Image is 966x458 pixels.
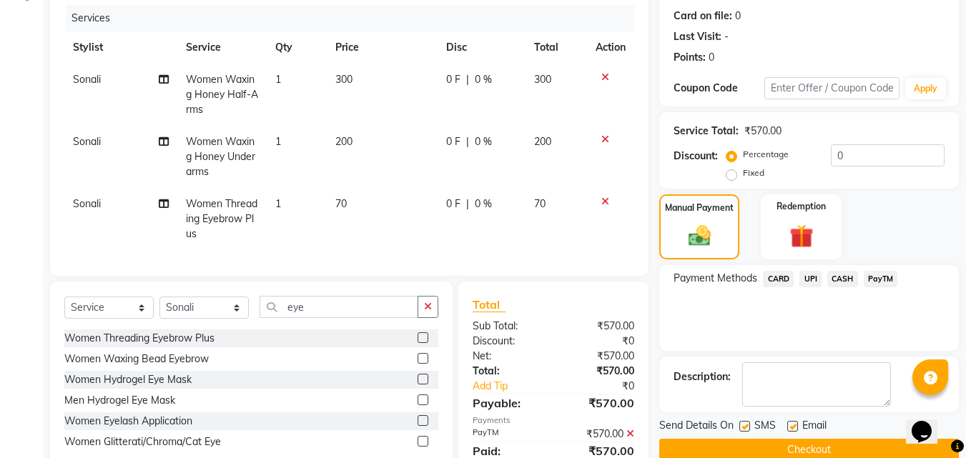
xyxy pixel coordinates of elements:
[674,271,757,286] span: Payment Methods
[744,124,782,139] div: ₹570.00
[743,148,789,161] label: Percentage
[462,334,553,349] div: Discount:
[438,31,526,64] th: Disc
[64,31,177,64] th: Stylist
[473,297,506,312] span: Total
[674,369,731,384] div: Description:
[335,73,353,86] span: 300
[475,196,492,211] span: 0 %
[64,331,215,346] div: Women Threading Eyebrow Plus
[553,364,645,379] div: ₹570.00
[569,379,646,394] div: ₹0
[681,223,718,249] img: _cash.svg
[674,50,706,65] div: Points:
[446,196,460,211] span: 0 F
[462,379,568,394] a: Add Tip
[754,418,776,436] span: SMS
[64,372,192,387] div: Women Hydrogel Eye Mask
[553,394,645,412] div: ₹570.00
[466,134,469,149] span: |
[534,73,551,86] span: 300
[526,31,588,64] th: Total
[735,9,741,24] div: 0
[802,418,827,436] span: Email
[186,135,255,178] span: Women Waxing Honey Underarms
[73,197,101,210] span: Sonali
[462,349,553,364] div: Net:
[743,166,764,179] label: Fixed
[864,271,898,287] span: PayTM
[906,401,952,444] iframe: chat widget
[724,29,729,44] div: -
[587,31,634,64] th: Action
[905,78,946,99] button: Apply
[764,77,900,99] input: Enter Offer / Coupon Code
[553,319,645,334] div: ₹570.00
[446,72,460,87] span: 0 F
[763,271,794,287] span: CARD
[275,73,281,86] span: 1
[66,5,645,31] div: Services
[674,9,732,24] div: Card on file:
[777,200,826,213] label: Redemption
[186,73,258,116] span: Women Waxing Honey Half-Arms
[335,135,353,148] span: 200
[73,73,101,86] span: Sonali
[674,149,718,164] div: Discount:
[64,434,221,449] div: Women Glitterati/Chroma/Cat Eye
[64,393,175,408] div: Men Hydrogel Eye Mask
[475,134,492,149] span: 0 %
[674,29,721,44] div: Last Visit:
[534,197,546,210] span: 70
[466,72,469,87] span: |
[553,349,645,364] div: ₹570.00
[462,319,553,334] div: Sub Total:
[674,81,764,96] div: Coupon Code
[674,124,739,139] div: Service Total:
[659,418,734,436] span: Send Details On
[335,197,347,210] span: 70
[275,135,281,148] span: 1
[73,135,101,148] span: Sonali
[462,427,553,442] div: PayTM
[186,197,257,240] span: Women Threading Eyebrow Plus
[260,296,418,318] input: Search or Scan
[327,31,438,64] th: Price
[665,201,734,214] label: Manual Payment
[553,334,645,349] div: ₹0
[446,134,460,149] span: 0 F
[709,50,714,65] div: 0
[462,394,553,412] div: Payable:
[64,414,192,429] div: Women Eyelash Application
[64,352,209,367] div: Women Waxing Bead Eyebrow
[466,196,469,211] span: |
[799,271,822,287] span: UPI
[827,271,858,287] span: CASH
[177,31,267,64] th: Service
[267,31,327,64] th: Qty
[473,414,634,427] div: Payments
[782,221,821,251] img: _gift.svg
[475,72,492,87] span: 0 %
[553,427,645,442] div: ₹570.00
[534,135,551,148] span: 200
[462,364,553,379] div: Total:
[275,197,281,210] span: 1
